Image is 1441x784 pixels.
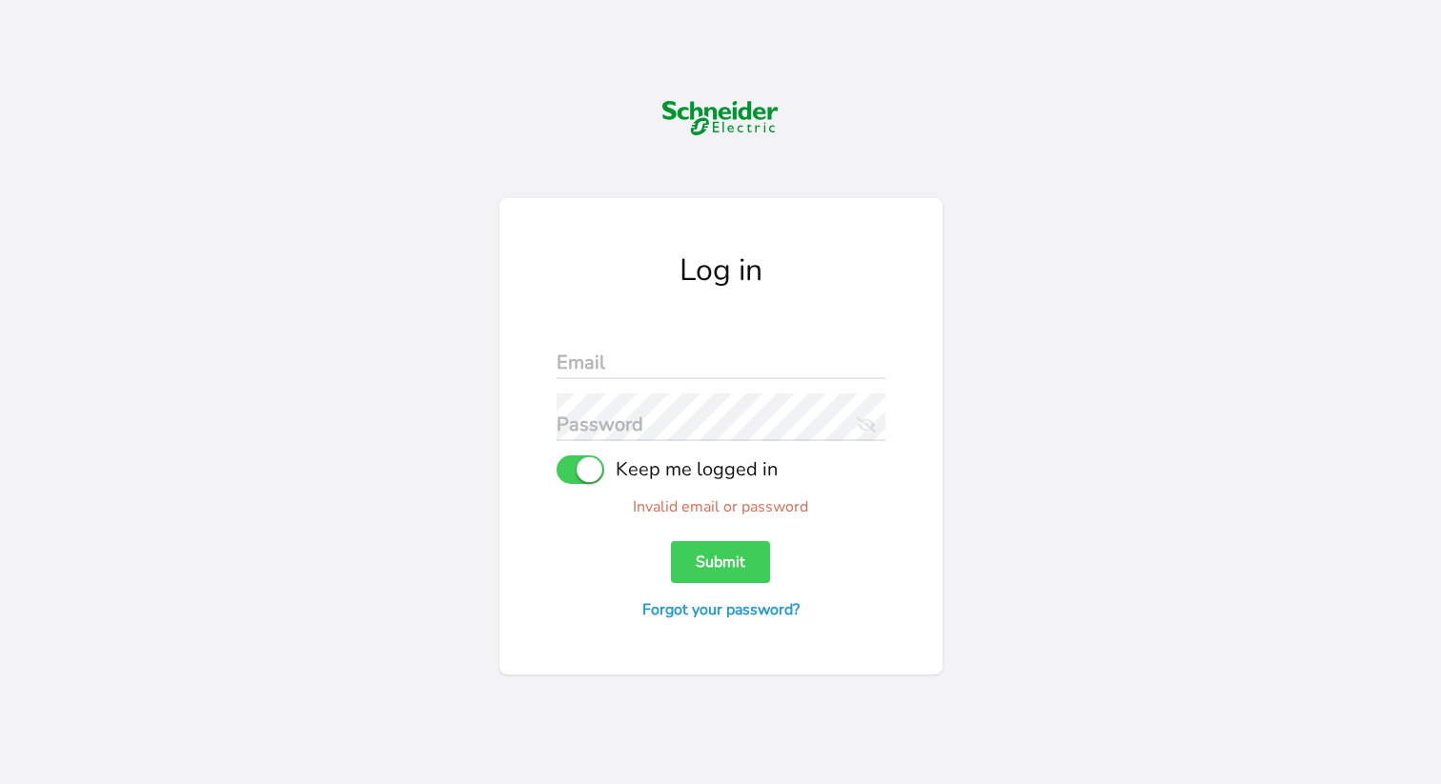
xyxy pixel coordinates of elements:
[604,460,778,479] div: Keep me logged in
[671,541,770,583] button: Submit
[557,255,885,286] h1: Log in
[557,499,885,514] div: Invalid email or password
[557,602,885,617] a: Forgot your password?
[662,101,780,135] img: Sense Logo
